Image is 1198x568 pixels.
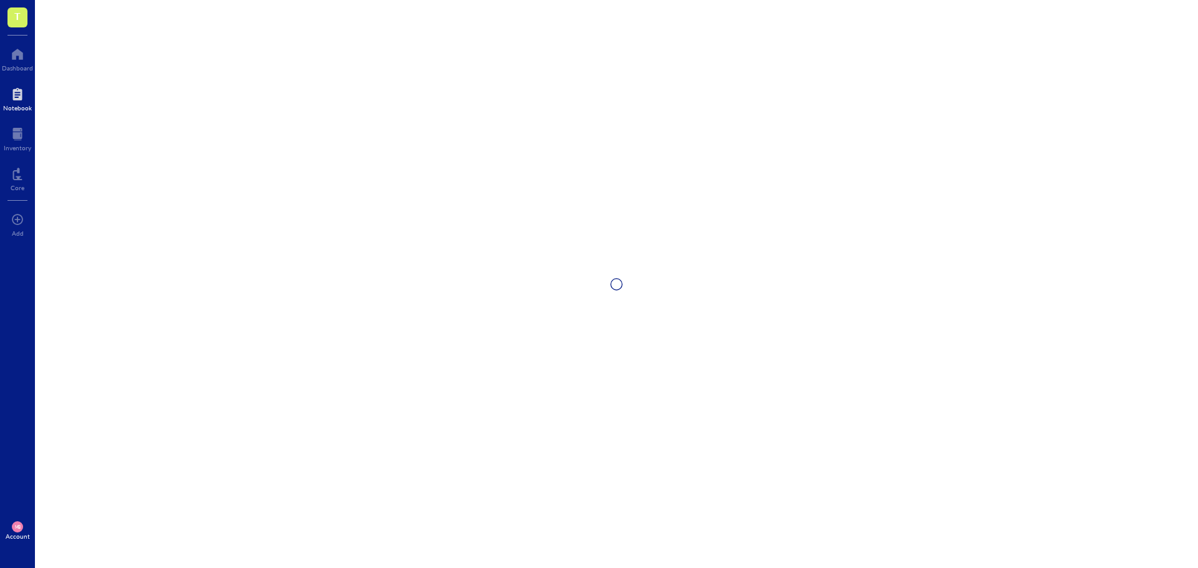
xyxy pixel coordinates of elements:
[2,64,33,72] div: Dashboard
[11,184,24,191] div: Core
[14,8,21,24] span: T
[11,164,24,191] a: Core
[4,144,31,152] div: Inventory
[2,44,33,72] a: Dashboard
[4,124,31,152] a: Inventory
[3,104,32,112] div: Notebook
[3,84,32,112] a: Notebook
[12,229,24,237] div: Add
[6,532,30,540] div: Account
[14,524,20,529] span: MB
